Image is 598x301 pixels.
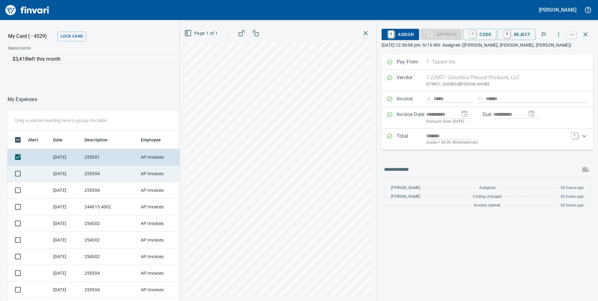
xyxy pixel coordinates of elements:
span: Lock Card [61,33,83,40]
span: Code [468,29,491,40]
p: Online allowed [3,63,213,69]
span: 20 hours ago [560,202,584,209]
td: AP Invoices [138,248,185,265]
td: AP Invoices [138,199,185,215]
nav: breadcrumb [8,96,37,103]
span: [PERSON_NAME] [391,185,420,191]
span: [PERSON_NAME] [391,194,420,200]
a: R [504,31,510,38]
td: [DATE] [51,182,82,199]
span: Employee [141,136,169,144]
td: AP Invoices [138,149,185,166]
p: [DATE] 12:36:08 pm. 9/16 INV. Assignee: ([PERSON_NAME], [PERSON_NAME], [PERSON_NAME]) [382,42,593,48]
span: 20 hours ago [560,194,584,200]
a: esc [567,31,576,38]
td: AP Invoices [138,215,185,232]
button: Page 1 of 1 [183,28,220,39]
td: [DATE] [51,232,82,248]
td: 254002 [82,248,138,265]
td: 244015.4002 [82,199,138,215]
p: $3,418 left this month [13,55,209,63]
button: Flag [537,28,550,41]
button: [PERSON_NAME] [537,5,578,15]
span: Page 1 of 1 [185,29,218,37]
div: Coding Required [420,31,462,37]
td: 254002 [82,232,138,248]
span: Assign [387,29,414,40]
span: Invoice created [474,202,500,209]
td: [DATE] [51,149,82,166]
td: [DATE] [51,248,82,265]
p: My Expenses [8,96,37,103]
td: [DATE] [51,215,82,232]
td: [DATE] [51,265,82,282]
span: This records your message into the invoice and notifies anyone mentioned [578,162,593,177]
div: Expand [382,129,593,150]
td: [DATE] [51,282,82,298]
p: Total [397,132,426,146]
span: Assigned [479,185,495,191]
span: Employee [141,136,161,144]
td: AP Invoices [138,282,185,298]
p: Drag a column heading here to group the table [15,117,107,124]
a: T [571,132,578,139]
button: Lock Card [58,32,86,41]
td: AP Invoices [138,182,185,199]
td: 255001 [82,149,138,166]
p: My Card (···4529) [8,33,55,40]
button: RAssign [382,29,419,40]
span: 20 hours ago [560,185,584,191]
h5: [PERSON_NAME] [539,7,576,13]
span: Alert [28,136,46,144]
button: RReject [498,29,535,40]
span: Close invoice [565,27,593,42]
a: C [470,31,476,38]
span: Coding changed [473,194,501,200]
td: 254002 [82,215,138,232]
p: (basis + $0.00 Wholesale tax) [426,140,568,146]
span: Spend Limits [8,45,121,52]
td: 255504 [82,182,138,199]
button: More [552,28,565,41]
span: Description [84,136,116,144]
a: R [388,31,394,38]
span: Reject [503,29,530,40]
td: 255504 [82,166,138,182]
span: Alert [28,136,38,144]
td: [DATE] [51,166,82,182]
button: CCode [463,29,496,40]
td: AP Invoices [138,265,185,282]
span: Description [84,136,108,144]
td: 255504 [82,265,138,282]
td: [DATE] [51,199,82,215]
td: AP Invoices [138,166,185,182]
span: Date [53,136,63,144]
img: Finvari [4,3,51,18]
td: 255504 [82,282,138,298]
td: AP Invoices [138,232,185,248]
span: Date [53,136,71,144]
